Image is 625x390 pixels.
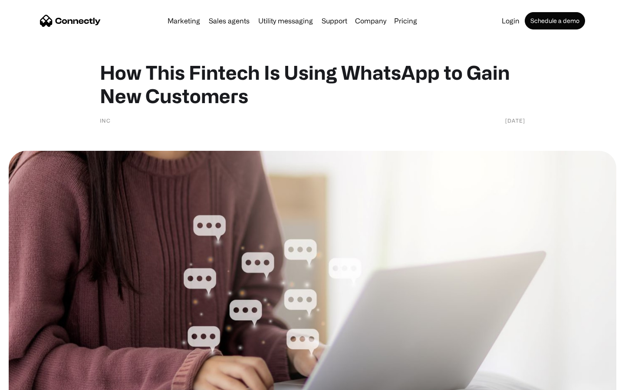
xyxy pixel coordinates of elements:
[391,17,421,24] a: Pricing
[100,116,111,125] div: INC
[318,17,351,24] a: Support
[100,61,525,107] h1: How This Fintech Is Using WhatsApp to Gain New Customers
[164,17,204,24] a: Marketing
[9,375,52,387] aside: Language selected: English
[205,17,253,24] a: Sales agents
[255,17,316,24] a: Utility messaging
[505,116,525,125] div: [DATE]
[498,17,523,24] a: Login
[355,15,386,27] div: Company
[525,12,585,29] a: Schedule a demo
[17,375,52,387] ul: Language list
